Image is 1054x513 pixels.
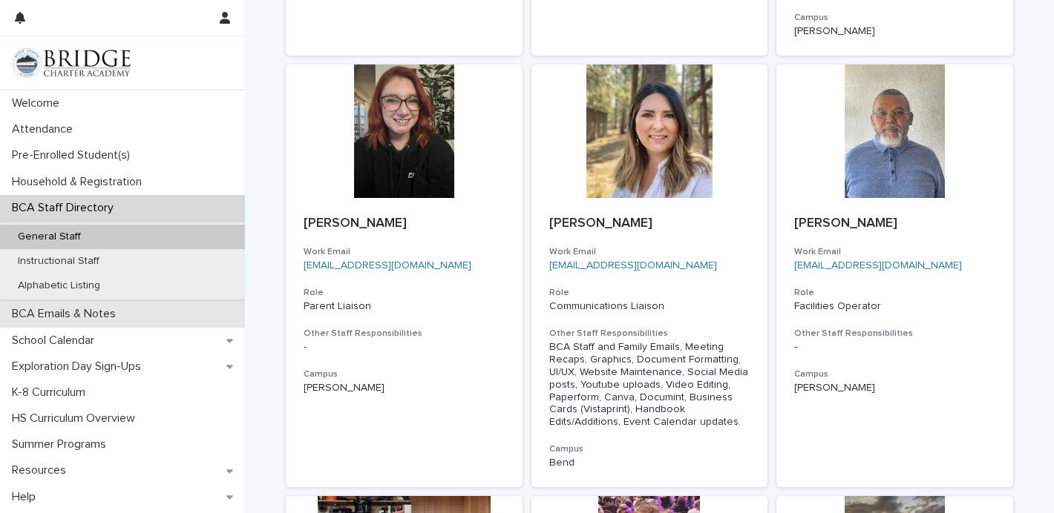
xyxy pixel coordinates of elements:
h3: Campus [794,12,995,24]
p: Summer Programs [6,437,118,451]
h3: Work Email [549,246,750,258]
p: School Calendar [6,334,106,348]
p: Attendance [6,122,85,136]
div: - [304,341,505,354]
p: Alphabetic Listing [6,279,112,292]
h3: Role [304,287,505,299]
p: Pre-Enrolled Student(s) [6,148,142,162]
h3: Role [549,287,750,299]
div: - [794,341,995,354]
a: [PERSON_NAME]Work Email[EMAIL_ADDRESS][DOMAIN_NAME]RoleFacilities OperatorOther Staff Responsibil... [776,64,1013,487]
p: General Staff [6,231,93,243]
div: BCA Staff and Family Emails, Meeting Recaps, Graphics, Document Formatting, UI/UX, Website Mainte... [549,341,750,428]
p: HS Curriculum Overview [6,411,147,426]
p: Help [6,490,48,504]
p: Communications Liaison [549,300,750,313]
p: BCA Emails & Notes [6,307,128,321]
h3: Campus [794,368,995,380]
h3: Role [794,287,995,299]
img: V1C1m3IdTEidaUdm9Hs0 [12,48,131,78]
p: [PERSON_NAME] [794,25,995,38]
p: Parent Liaison [304,300,505,313]
a: [EMAIL_ADDRESS][DOMAIN_NAME] [794,260,962,271]
p: Household & Registration [6,175,154,189]
p: Exploration Day Sign-Ups [6,360,153,374]
a: [EMAIL_ADDRESS][DOMAIN_NAME] [549,260,717,271]
p: [PERSON_NAME] [794,382,995,394]
h3: Work Email [304,246,505,258]
a: [PERSON_NAME]Work Email[EMAIL_ADDRESS][DOMAIN_NAME]RoleParent LiaisonOther Staff Responsibilities... [286,64,523,487]
p: [PERSON_NAME] [304,382,505,394]
p: Facilities Operator [794,300,995,313]
h3: Other Staff Responsibilities [304,328,505,340]
p: Resources [6,463,78,477]
p: [PERSON_NAME] [794,216,995,232]
h3: Work Email [794,246,995,258]
p: [PERSON_NAME] [304,216,505,232]
p: BCA Staff Directory [6,201,125,215]
a: [EMAIL_ADDRESS][DOMAIN_NAME] [304,260,471,271]
h3: Other Staff Responsibilities [794,328,995,340]
h3: Campus [304,368,505,380]
a: [PERSON_NAME]Work Email[EMAIL_ADDRESS][DOMAIN_NAME]RoleCommunications LiaisonOther Staff Responsi... [531,64,768,487]
p: Welcome [6,96,71,110]
p: Bend [549,457,750,469]
h3: Other Staff Responsibilities [549,328,750,340]
p: Instructional Staff [6,255,111,268]
p: K-8 Curriculum [6,385,97,400]
h3: Campus [549,443,750,455]
p: [PERSON_NAME] [549,216,750,232]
